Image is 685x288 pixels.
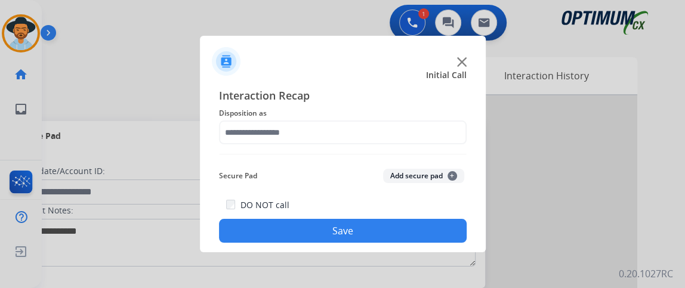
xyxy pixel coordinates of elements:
[212,47,240,76] img: contactIcon
[383,169,464,183] button: Add secure pad+
[619,267,673,281] p: 0.20.1027RC
[448,171,457,181] span: +
[219,219,467,243] button: Save
[219,87,467,106] span: Interaction Recap
[240,199,289,211] label: DO NOT call
[426,69,467,81] span: Initial Call
[219,169,257,183] span: Secure Pad
[219,106,467,120] span: Disposition as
